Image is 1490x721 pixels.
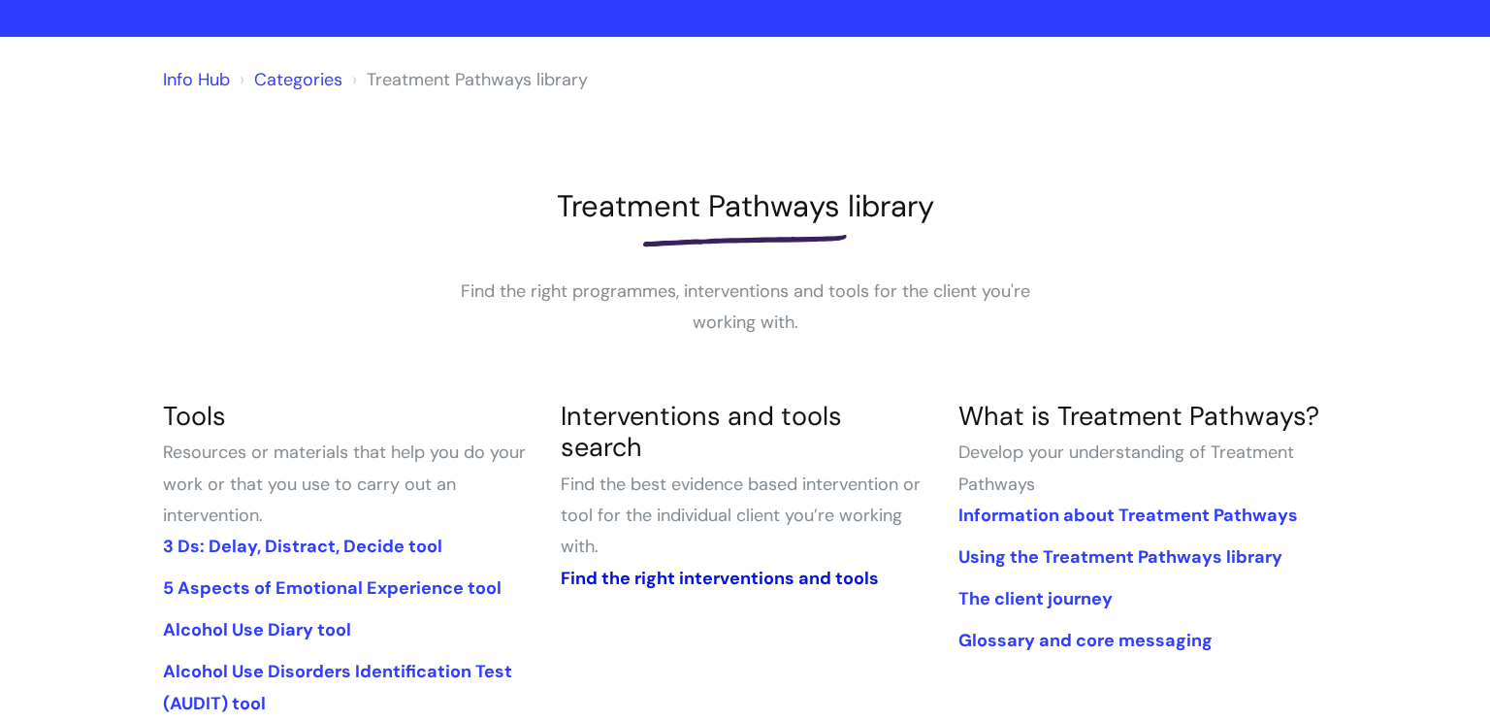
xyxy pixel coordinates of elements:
li: Solution home [235,64,342,95]
span: Develop your understanding of Treatment Pathways [958,441,1294,495]
span: Find the best evidence based intervention or tool for the individual client you’re working with. [561,473,921,559]
a: Alcohol Use Diary tool [163,618,351,641]
a: Info Hub [163,68,230,91]
a: Glossary and core messaging [958,629,1213,652]
a: The client journey [958,587,1113,610]
a: Tools [163,399,226,433]
span: Resources or materials that help you do your work or that you use to carry out an intervention. [163,441,526,527]
a: Information about Treatment Pathways [958,504,1298,527]
h1: Treatment Pathways library [163,188,1327,224]
a: 5 Aspects of Emotional Experience tool [163,576,502,600]
a: Find the right interventions and tools [561,567,879,590]
a: 3 Ds: Delay, Distract, Decide tool [163,535,442,558]
li: Treatment Pathways library [347,64,588,95]
a: What is Treatment Pathways? [958,399,1319,433]
a: Using the Treatment Pathways library [958,545,1282,569]
a: Interventions and tools search [561,399,842,464]
a: Categories [254,68,342,91]
a: Alcohol Use Disorders Identification Test (AUDIT) tool [163,660,512,714]
p: Find the right programmes, interventions and tools for the client you're working with. [454,276,1036,339]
